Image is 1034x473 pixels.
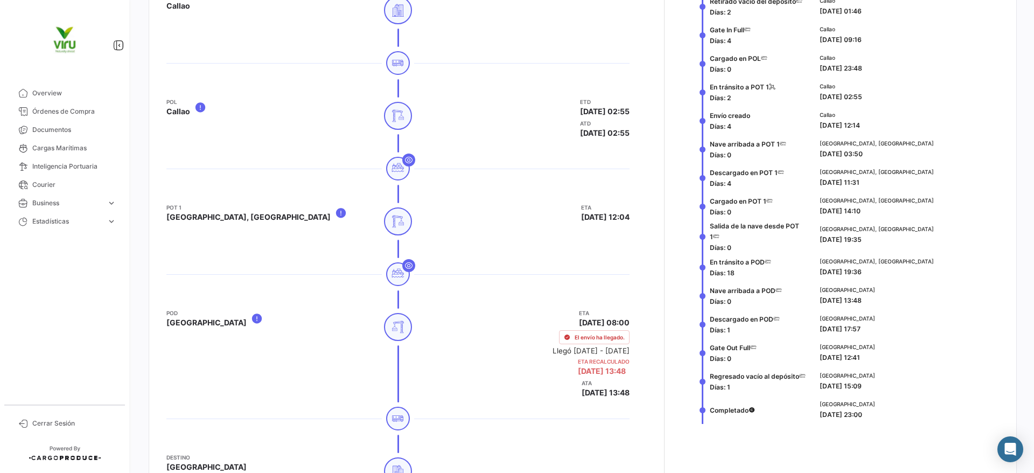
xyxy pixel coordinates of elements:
span: Días: 4 [710,122,731,130]
span: [GEOGRAPHIC_DATA] [166,317,247,328]
span: [DATE] 13:48 [578,366,626,375]
app-card-info-title: ATD [580,119,630,128]
span: Cerrar Sesión [32,419,116,428]
span: Descargado en POT 1 [710,169,778,177]
span: Callao [166,1,190,11]
span: Días: 2 [710,8,731,16]
app-card-info-title: POT 1 [166,203,331,212]
span: Overview [32,88,116,98]
span: [DATE] 12:04 [581,212,630,222]
app-card-info-title: POD [166,309,247,317]
span: [DATE] 02:55 [820,93,862,101]
span: Nave arribada a POT 1 [710,140,780,148]
span: Courier [32,180,116,190]
span: [GEOGRAPHIC_DATA], [GEOGRAPHIC_DATA] [820,139,934,148]
app-card-info-title: Destino [166,453,247,462]
span: Callao [820,110,860,119]
span: Business [32,198,102,208]
span: Días: 0 [710,244,731,252]
app-card-info-title: ETA [579,309,630,317]
span: [GEOGRAPHIC_DATA], [GEOGRAPHIC_DATA] [820,168,934,176]
span: [GEOGRAPHIC_DATA] [820,343,875,351]
span: Días: 0 [710,297,731,305]
span: Días: 18 [710,269,735,277]
span: Completado [710,406,749,414]
span: Callao [166,106,190,117]
span: [DATE] 02:55 [580,128,630,138]
span: Días: 2 [710,94,731,102]
span: [GEOGRAPHIC_DATA] [166,462,247,472]
span: Salida de la nave desde POT 1 [710,222,799,241]
span: [DATE] 19:36 [820,268,862,276]
span: [DATE] 12:41 [820,353,860,361]
span: Documentos [32,125,116,135]
a: Documentos [9,121,121,139]
a: Courier [9,176,121,194]
a: Cargas Marítimas [9,139,121,157]
app-card-info-title: ETA Recalculado [578,357,630,366]
a: Inteligencia Portuaria [9,157,121,176]
span: [DATE] 09:16 [820,36,862,44]
span: Cargado en POL [710,54,761,62]
span: [DATE] 12:14 [820,121,860,129]
span: Callao [820,25,862,33]
app-card-info-title: ATA [582,379,630,387]
span: [DATE] 14:10 [820,207,861,215]
app-card-info-title: POL [166,98,190,106]
span: Días: 0 [710,65,731,73]
span: [DATE] 11:31 [820,178,860,186]
small: Llegó [DATE] - [DATE] [553,346,630,355]
span: [DATE] 13:48 [820,296,862,304]
span: Descargado en POD [710,315,773,323]
span: Días: 1 [710,383,730,391]
span: [GEOGRAPHIC_DATA], [GEOGRAPHIC_DATA] [820,196,934,205]
span: [DATE] 13:48 [582,387,630,398]
span: En tránsito a POD [710,258,765,266]
span: [DATE] 08:00 [579,317,630,328]
app-card-info-title: ETA [581,203,630,212]
span: [DATE] 17:57 [820,325,861,333]
span: Días: 0 [710,354,731,363]
span: Cargado en POT 1 [710,197,766,205]
span: [DATE] 23:48 [820,64,862,72]
span: Días: 0 [710,151,731,159]
span: [DATE] 23:00 [820,411,862,419]
span: Callao [820,82,862,91]
span: Días: 4 [710,179,731,187]
span: [GEOGRAPHIC_DATA] [820,286,875,294]
span: Gate Out Full [710,344,750,352]
span: Nave arribada a POD [710,287,775,295]
span: expand_more [107,217,116,226]
span: En tránsito a POT 1 [710,83,769,91]
span: [GEOGRAPHIC_DATA] [820,400,875,408]
span: [DATE] 19:35 [820,235,862,244]
span: [GEOGRAPHIC_DATA], [GEOGRAPHIC_DATA] [820,257,934,266]
a: Órdenes de Compra [9,102,121,121]
span: Cargas Marítimas [32,143,116,153]
span: [DATE] 02:55 [580,106,630,117]
span: Callao [820,53,862,62]
span: [GEOGRAPHIC_DATA] [820,314,875,323]
span: [GEOGRAPHIC_DATA], [GEOGRAPHIC_DATA] [166,212,331,222]
span: Días: 0 [710,208,731,216]
a: Overview [9,84,121,102]
span: Inteligencia Portuaria [32,162,116,171]
span: Gate In Full [710,26,744,34]
span: [DATE] 01:46 [820,7,862,15]
span: Días: 1 [710,326,730,334]
span: Envío creado [710,112,750,120]
app-card-info-title: ETD [580,98,630,106]
span: Estadísticas [32,217,102,226]
span: [GEOGRAPHIC_DATA] [820,371,875,380]
span: [GEOGRAPHIC_DATA], [GEOGRAPHIC_DATA] [820,225,934,233]
span: Regresado vacío al depósito [710,372,799,380]
span: El envío ha llegado. [575,333,625,342]
span: Días: 4 [710,37,731,45]
span: expand_more [107,198,116,208]
span: Órdenes de Compra [32,107,116,116]
span: [DATE] 03:50 [820,150,863,158]
span: [DATE] 15:09 [820,382,862,390]
div: Abrir Intercom Messenger [997,436,1023,462]
img: viru.png [38,13,92,67]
